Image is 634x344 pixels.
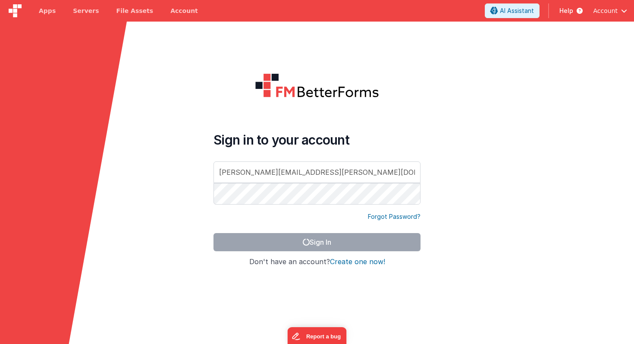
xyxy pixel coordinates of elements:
[116,6,154,15] span: File Assets
[39,6,56,15] span: Apps
[213,258,421,266] h4: Don't have an account?
[593,6,618,15] span: Account
[485,3,540,18] button: AI Assistant
[213,161,421,183] input: Email Address
[368,212,421,221] a: Forgot Password?
[213,132,421,148] h4: Sign in to your account
[559,6,573,15] span: Help
[330,258,385,266] button: Create one now!
[73,6,99,15] span: Servers
[593,6,627,15] button: Account
[500,6,534,15] span: AI Assistant
[213,233,421,251] button: Sign In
